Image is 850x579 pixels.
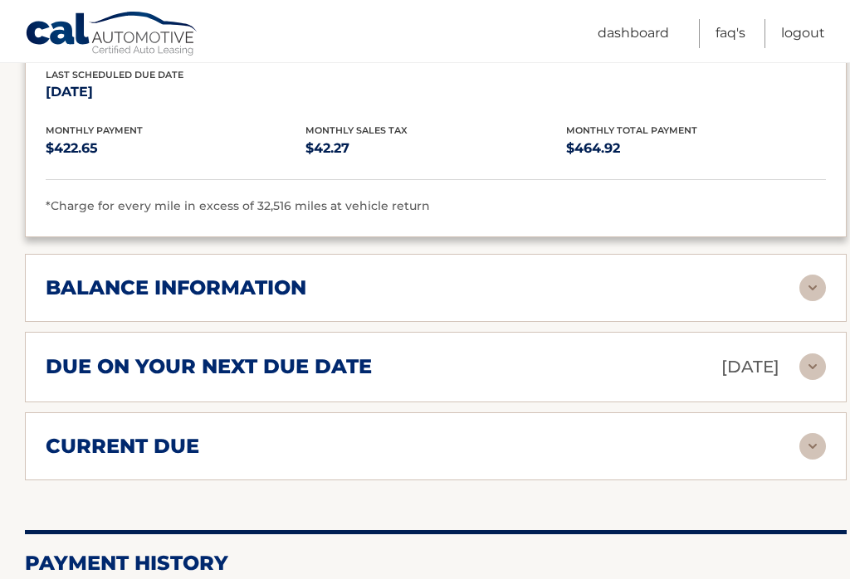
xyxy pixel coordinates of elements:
img: accordion-rest.svg [799,353,826,380]
p: $464.92 [566,137,826,160]
img: accordion-rest.svg [799,275,826,301]
p: $42.27 [305,137,565,160]
p: $422.65 [46,137,305,160]
span: *Charge for every mile in excess of 32,516 miles at vehicle return [46,198,430,213]
img: accordion-rest.svg [799,433,826,460]
span: Monthly Total Payment [566,124,697,136]
p: [DATE] [721,353,779,382]
h2: balance information [46,275,306,300]
span: Last Scheduled Due Date [46,69,183,80]
a: FAQ's [716,19,745,48]
a: Dashboard [598,19,669,48]
a: Cal Automotive [25,11,199,59]
h2: due on your next due date [46,354,372,379]
a: Logout [781,19,825,48]
h2: current due [46,434,199,459]
span: Monthly Payment [46,124,143,136]
span: Monthly Sales Tax [305,124,408,136]
h2: Payment History [25,551,847,576]
p: [DATE] [46,80,305,104]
